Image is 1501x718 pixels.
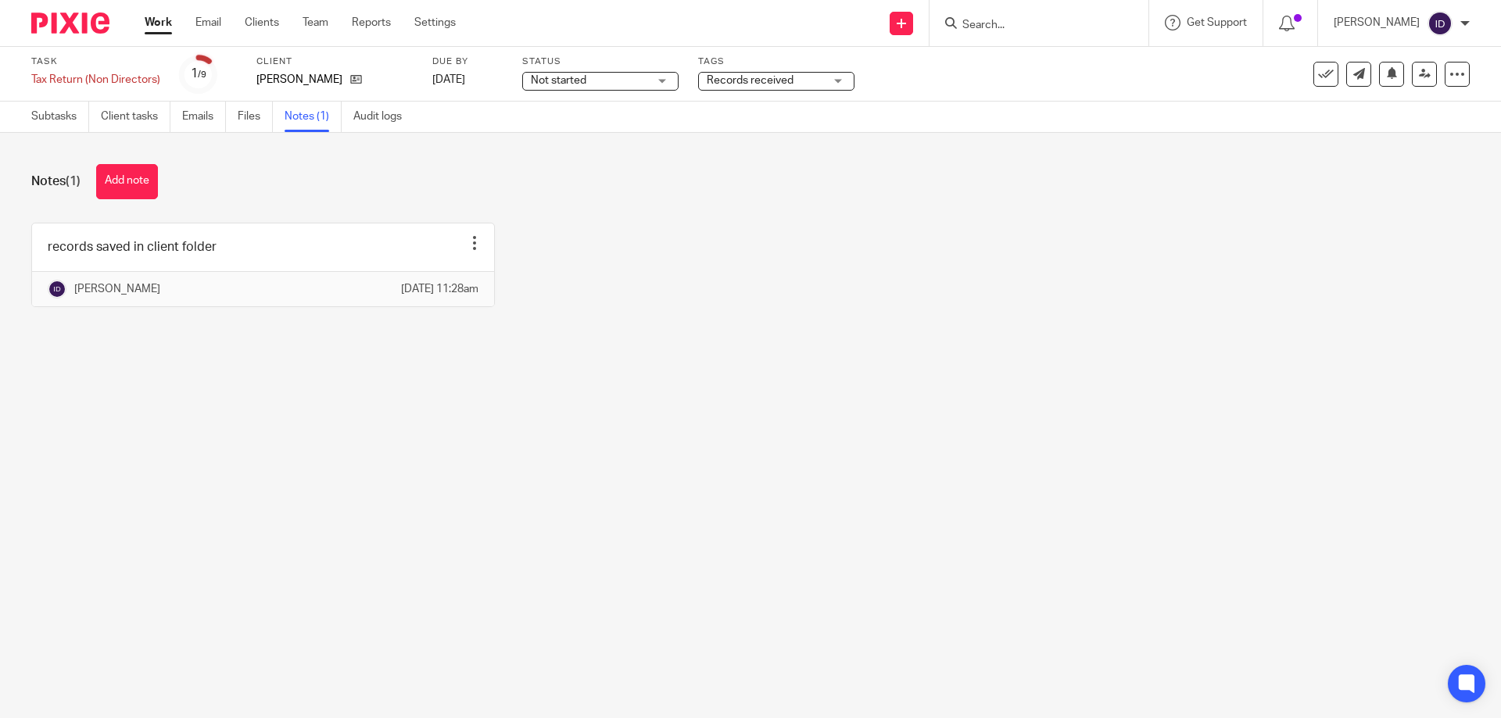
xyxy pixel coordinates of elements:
[256,55,413,68] label: Client
[101,102,170,132] a: Client tasks
[96,164,158,199] button: Add note
[145,15,172,30] a: Work
[401,281,478,297] p: [DATE] 11:28am
[238,102,273,132] a: Files
[522,55,679,68] label: Status
[31,102,89,132] a: Subtasks
[432,74,465,85] span: [DATE]
[698,55,854,68] label: Tags
[195,15,221,30] a: Email
[245,15,279,30] a: Clients
[31,173,81,190] h1: Notes
[1187,17,1247,28] span: Get Support
[414,15,456,30] a: Settings
[48,280,66,298] img: svg%3E
[256,72,342,88] p: [PERSON_NAME]
[285,102,342,132] a: Notes (1)
[31,55,160,68] label: Task
[353,102,414,132] a: Audit logs
[531,75,586,86] span: Not started
[66,175,81,188] span: (1)
[182,102,226,132] a: Emails
[191,65,206,83] div: 1
[352,15,391,30] a: Reports
[31,13,109,34] img: Pixie
[31,72,160,88] div: Tax Return (Non Directors)
[1334,15,1420,30] p: [PERSON_NAME]
[432,55,503,68] label: Due by
[303,15,328,30] a: Team
[707,75,793,86] span: Records received
[74,281,160,297] p: [PERSON_NAME]
[1428,11,1453,36] img: svg%3E
[961,19,1102,33] input: Search
[198,70,206,79] small: /9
